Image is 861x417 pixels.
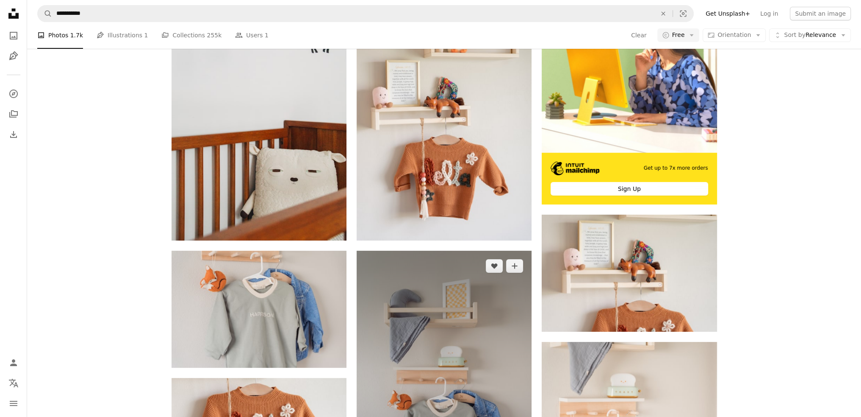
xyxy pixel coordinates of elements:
[5,375,22,392] button: Language
[5,85,22,102] a: Explore
[5,5,22,24] a: Home — Unsplash
[542,215,717,331] img: A shelf displays decorations and a cozy sweater.
[5,48,22,64] a: Illustrations
[551,162,599,175] img: file-1690386555781-336d1949dad1image
[755,7,783,20] a: Log in
[700,7,755,20] a: Get Unsplash+
[265,31,269,40] span: 1
[654,6,673,22] button: Clear
[506,259,523,273] button: Add to Collection
[5,27,22,44] a: Photos
[144,31,148,40] span: 1
[790,7,851,20] button: Submit an image
[673,6,693,22] button: Visual search
[769,29,851,42] button: Sort byRelevance
[5,106,22,123] a: Collections
[5,354,22,371] a: Log in / Sign up
[657,29,700,42] button: Free
[644,165,708,172] span: Get up to 7x more orders
[784,31,836,40] span: Relevance
[542,396,717,404] a: A baby's room decor with clothes and shelves.
[672,31,685,40] span: Free
[235,22,269,49] a: Users 1
[172,105,346,113] a: crib with sheep pillow and crib mobile
[486,259,503,273] button: Like
[207,31,221,40] span: 255k
[172,305,346,313] a: Clothes hang on a wooden rack against a wall.
[5,126,22,143] a: Download History
[357,378,532,386] a: A children's room decorates with clothing and shelves.
[38,6,52,22] button: Search Unsplash
[37,5,694,22] form: Find visuals sitewide
[784,32,805,39] span: Sort by
[542,269,717,277] a: A shelf displays decorations and a cozy sweater.
[357,105,532,113] a: Cozy nursery decor with shelves and a sweater.
[5,395,22,412] button: Menu
[97,22,148,49] a: Illustrations 1
[717,32,751,39] span: Orientation
[172,251,346,367] img: Clothes hang on a wooden rack against a wall.
[631,29,647,42] button: Clear
[161,22,221,49] a: Collections 255k
[703,29,766,42] button: Orientation
[551,182,708,196] div: Sign Up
